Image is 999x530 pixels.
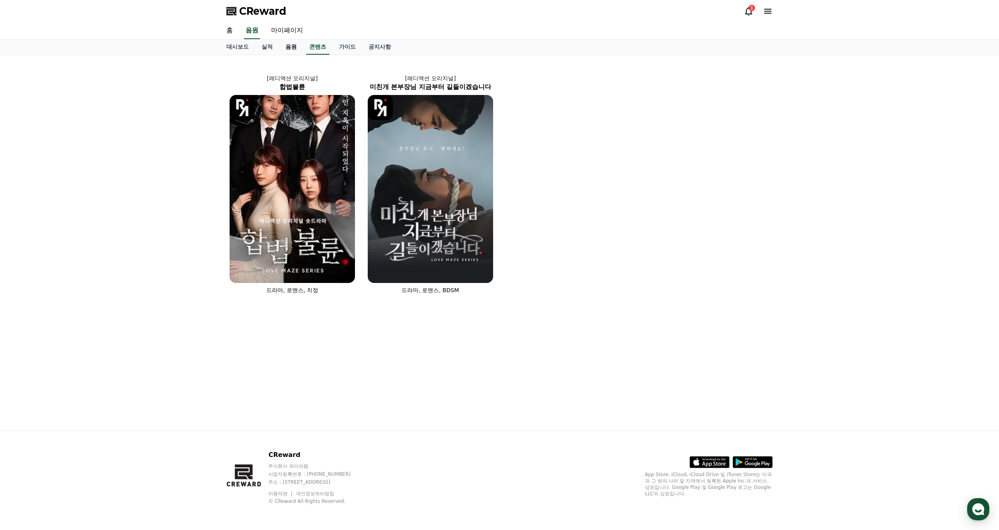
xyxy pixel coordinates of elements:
[279,40,303,55] a: 음원
[265,22,309,39] a: 마이페이지
[268,498,366,504] p: © CReward All Rights Reserved.
[268,463,366,469] p: 주식회사 와이피랩
[268,491,293,496] a: 이용약관
[103,253,153,273] a: 설정
[223,68,361,301] a: [레디액션 오리지널] 합법불륜 합법불륜 [object Object] Logo 드라마, 로맨스, 치정
[230,95,255,120] img: [object Object] Logo
[244,22,260,39] a: 음원
[123,265,133,271] span: 설정
[220,22,239,39] a: 홈
[361,68,499,301] a: [레디액션 오리지널] 미친개 본부장님 지금부터 길들이겠습니다 미친개 본부장님 지금부터 길들이겠습니다 [object Object] Logo 드라마, 로맨스, BDSM
[223,82,361,92] h2: 합법불륜
[744,6,753,16] a: 1
[226,5,286,18] a: CReward
[2,253,53,273] a: 홈
[53,253,103,273] a: 대화
[266,287,318,293] span: 드라마, 로맨스, 치정
[402,287,459,293] span: 드라마, 로맨스, BDSM
[306,40,329,55] a: 콘텐츠
[368,95,493,283] img: 미친개 본부장님 지금부터 길들이겠습니다
[268,479,366,485] p: 주소 : [STREET_ADDRESS]
[268,471,366,477] p: 사업자등록번호 : [PHONE_NUMBER]
[223,74,361,82] p: [레디액션 오리지널]
[296,491,334,496] a: 개인정보처리방침
[645,471,773,497] p: App Store, iCloud, iCloud Drive 및 iTunes Store는 미국과 그 밖의 나라 및 지역에서 등록된 Apple Inc.의 서비스 상표입니다. Goo...
[239,5,286,18] span: CReward
[255,40,279,55] a: 실적
[333,40,362,55] a: 가이드
[268,450,366,460] p: CReward
[25,265,30,271] span: 홈
[73,265,83,272] span: 대화
[230,95,355,283] img: 합법불륜
[749,5,755,11] div: 1
[361,82,499,92] h2: 미친개 본부장님 지금부터 길들이겠습니다
[362,40,397,55] a: 공지사항
[220,40,255,55] a: 대시보드
[368,95,393,120] img: [object Object] Logo
[361,74,499,82] p: [레디액션 오리지널]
